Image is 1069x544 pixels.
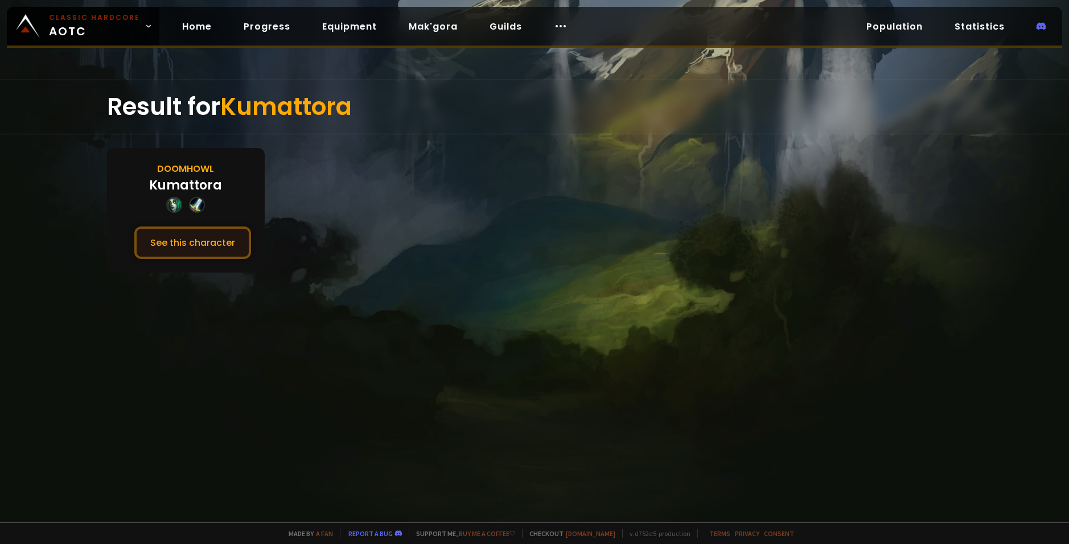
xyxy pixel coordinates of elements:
[622,529,690,538] span: v. d752d5 - production
[107,80,962,134] div: Result for
[945,15,1014,38] a: Statistics
[480,15,531,38] a: Guilds
[49,13,140,40] span: AOTC
[735,529,759,538] a: Privacy
[313,15,386,38] a: Equipment
[709,529,730,538] a: Terms
[348,529,393,538] a: Report a bug
[400,15,467,38] a: Mak'gora
[173,15,221,38] a: Home
[134,226,251,259] button: See this character
[220,90,352,123] span: Kumattora
[149,176,222,195] div: Kumattora
[235,15,299,38] a: Progress
[566,529,615,538] a: [DOMAIN_NAME]
[7,7,159,46] a: Classic HardcoreAOTC
[459,529,515,538] a: Buy me a coffee
[857,15,932,38] a: Population
[282,529,333,538] span: Made by
[764,529,794,538] a: Consent
[316,529,333,538] a: a fan
[157,162,214,176] div: Doomhowl
[522,529,615,538] span: Checkout
[409,529,515,538] span: Support me,
[49,13,140,23] small: Classic Hardcore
